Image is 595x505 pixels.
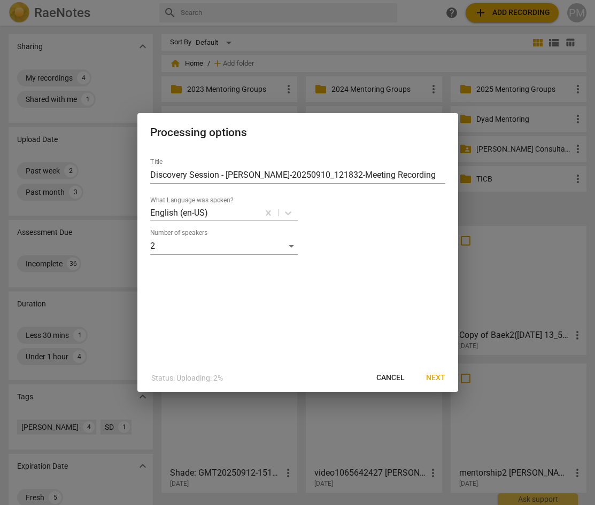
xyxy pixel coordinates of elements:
[150,126,445,139] h2: Processing options
[150,159,163,165] label: Title
[368,368,413,388] button: Cancel
[426,373,445,383] span: Next
[418,368,454,388] button: Next
[150,207,208,219] p: English (en-US)
[376,373,405,383] span: Cancel
[151,373,223,384] p: Status: Uploading: 2%
[150,230,207,236] label: Number of speakers
[150,238,298,255] div: 2
[150,198,234,204] label: What Language was spoken?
